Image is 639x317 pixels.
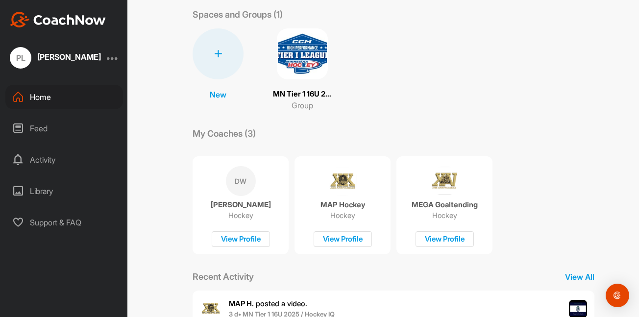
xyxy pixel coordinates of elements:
[330,211,355,220] p: Hockey
[193,127,256,140] p: My Coaches (3)
[412,200,478,210] p: MEGA Goaltending
[430,166,460,196] img: coach avatar
[5,147,123,172] div: Activity
[229,299,307,308] span: posted a video .
[193,8,283,21] p: Spaces and Groups (1)
[277,28,328,79] img: square_3c2f4872ef30badc267482a383a8a016.png
[328,166,358,196] img: coach avatar
[565,271,594,283] p: View All
[10,47,31,69] div: PL
[273,28,332,111] a: MN Tier 1 16U 2025Group
[212,231,270,247] div: View Profile
[292,99,313,111] p: Group
[314,231,372,247] div: View Profile
[606,284,629,307] div: Open Intercom Messenger
[229,299,254,308] b: MAP H.
[320,200,365,210] p: MAP Hockey
[5,210,123,235] div: Support & FAQ
[5,179,123,203] div: Library
[5,116,123,141] div: Feed
[37,53,101,61] div: [PERSON_NAME]
[226,166,256,196] div: DW
[432,211,457,220] p: Hockey
[5,85,123,109] div: Home
[10,12,106,27] img: CoachNow
[273,89,332,100] p: MN Tier 1 16U 2025
[228,211,253,220] p: Hockey
[416,231,474,247] div: View Profile
[211,200,271,210] p: [PERSON_NAME]
[210,89,226,100] p: New
[193,270,254,283] p: Recent Activity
